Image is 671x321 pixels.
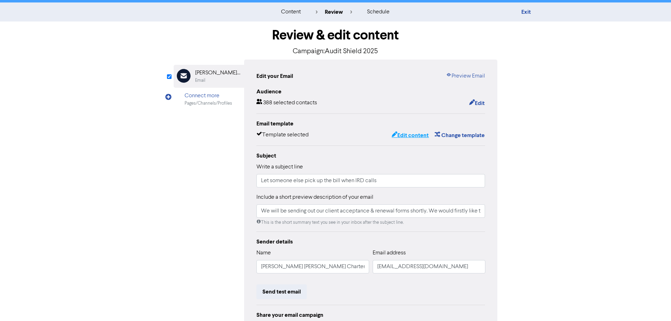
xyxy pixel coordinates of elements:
div: 388 selected contacts [256,99,317,108]
button: Change template [434,131,485,140]
div: Email template [256,119,485,128]
button: Send test email [256,284,307,299]
h1: Review & edit content [174,27,498,43]
p: Campaign: Audit Shield 2025 [174,46,498,57]
div: Connect morePages/Channels/Profiles [174,88,244,111]
a: Preview Email [446,72,485,80]
div: review [316,8,352,16]
div: Audience [256,87,485,96]
div: This is the short summary text you see in your inbox after the subject line. [256,219,485,226]
button: Edit content [391,131,429,140]
div: Share your email campaign [256,311,485,319]
div: schedule [367,8,390,16]
div: Template selected [256,131,309,140]
div: Email [195,77,205,84]
div: Pages/Channels/Profiles [185,100,232,107]
a: Exit [521,8,531,16]
div: content [281,8,301,16]
div: Subject [256,152,485,160]
div: Connect more [185,92,232,100]
label: Write a subject line [256,163,303,171]
div: Edit your Email [256,72,293,80]
div: [PERSON_NAME] [PERSON_NAME] Chartered Accountants Limited [195,69,240,77]
button: Edit [469,99,485,108]
div: Sender details [256,237,485,246]
label: Name [256,249,271,257]
label: Include a short preview description of your email [256,193,373,202]
label: Email address [373,249,406,257]
div: [PERSON_NAME] [PERSON_NAME] Chartered Accountants LimitedEmail [174,65,244,88]
iframe: Chat Widget [636,287,671,321]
